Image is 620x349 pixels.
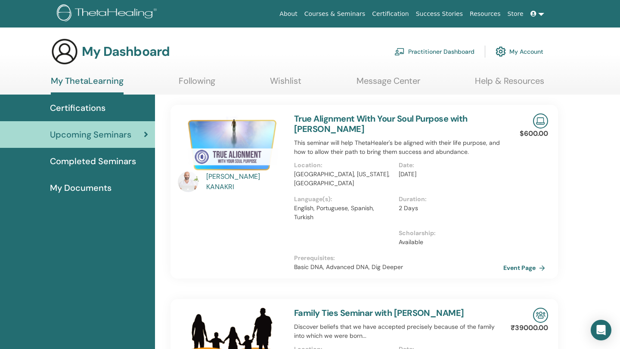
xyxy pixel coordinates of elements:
p: Date : [399,161,498,170]
img: default.jpg [178,171,198,192]
p: [DATE] [399,170,498,179]
p: ₹39000.00 [511,323,548,333]
p: Duration : [399,195,498,204]
p: This seminar will help ThetaHealer's be aligned with their life purpose, and how to allow their p... [294,138,503,156]
a: Following [179,76,215,92]
a: Certification [369,6,412,22]
img: In-Person Seminar [533,308,548,323]
a: Success Stories [412,6,466,22]
a: [PERSON_NAME] KANAKRI [206,171,286,192]
p: 2 Days [399,204,498,213]
img: True Alignment With Your Soul Purpose [178,113,284,174]
p: Prerequisites : [294,254,503,263]
a: My Account [496,42,543,61]
p: [GEOGRAPHIC_DATA], [US_STATE], [GEOGRAPHIC_DATA] [294,170,394,188]
p: Basic DNA, Advanced DNA, Dig Deeper [294,263,503,272]
span: Completed Seminars [50,155,136,168]
a: Wishlist [270,76,301,92]
a: Store [504,6,527,22]
a: Practitioner Dashboard [394,42,474,61]
a: Family Ties Seminar with [PERSON_NAME] [294,307,464,318]
p: Language(s) : [294,195,394,204]
a: Courses & Seminars [301,6,369,22]
img: generic-user-icon.jpg [51,38,78,65]
a: Message Center [356,76,420,92]
img: cog.svg [496,44,506,59]
p: Discover beliefs that we have accepted precisely because of the family into which we were born... [294,322,503,340]
span: Certifications [50,101,105,114]
h3: My Dashboard [82,44,170,59]
div: Open Intercom Messenger [591,320,611,340]
p: Available [399,238,498,247]
img: chalkboard-teacher.svg [394,48,405,55]
img: Live Online Seminar [533,113,548,129]
p: $600.00 [520,129,548,139]
img: logo.png [57,4,160,24]
span: My Documents [50,181,112,194]
p: Location : [294,161,394,170]
p: English, Portuguese, Spanish, Turkish [294,204,394,222]
a: Help & Resources [475,76,544,92]
span: Upcoming Seminars [50,128,131,141]
a: True Alignment With Your Soul Purpose with [PERSON_NAME] [294,113,468,135]
a: Resources [466,6,504,22]
a: About [276,6,301,22]
a: Event Page [503,261,549,274]
a: My ThetaLearning [51,76,124,95]
p: Scholarship : [399,229,498,238]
